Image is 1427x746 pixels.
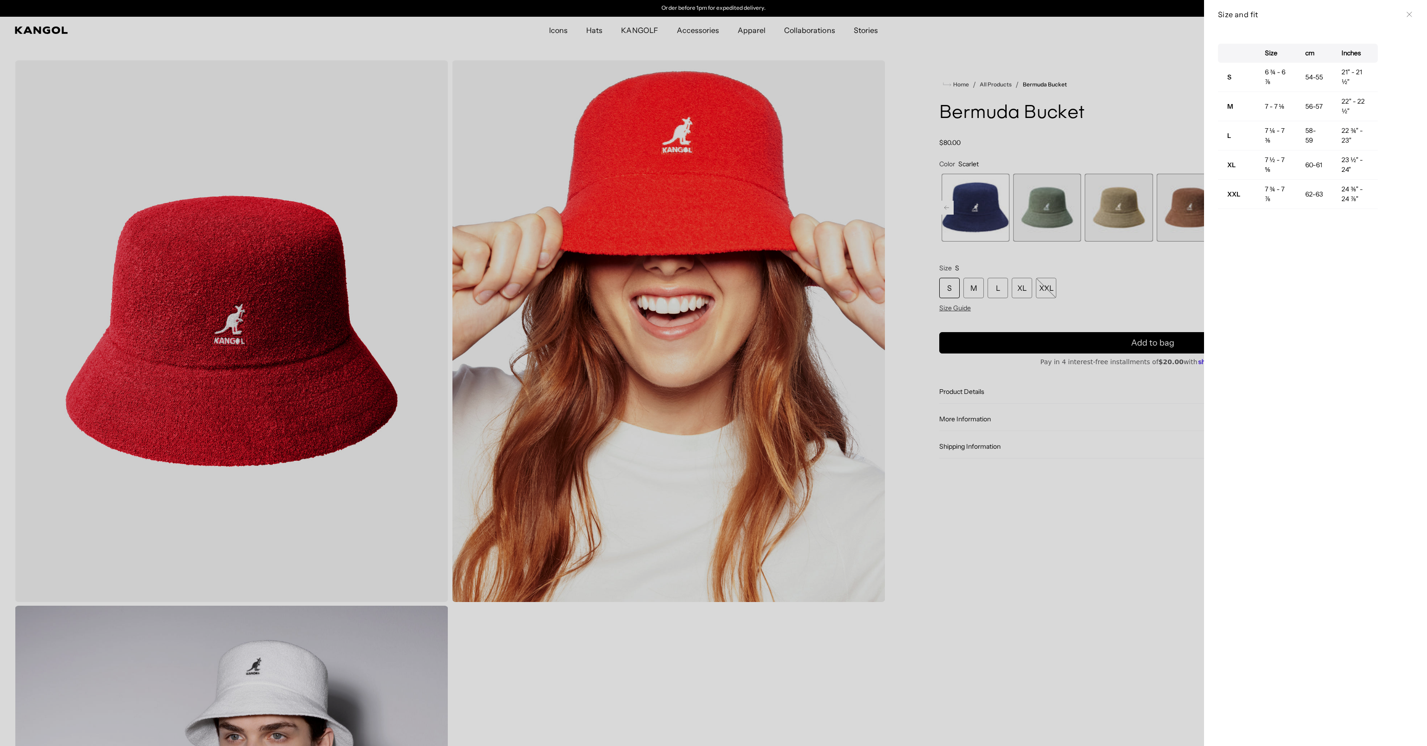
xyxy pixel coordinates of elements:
td: 62-63 [1296,180,1333,209]
strong: S [1227,73,1231,81]
td: 22" - 22 ½" [1332,92,1378,121]
strong: XXL [1227,190,1240,198]
th: Size [1256,44,1296,63]
td: 6 ¾ - 6 ⅞ [1256,63,1296,92]
td: 60-61 [1296,151,1333,180]
td: 24 ⅜" - 24 ⅞" [1332,180,1378,209]
strong: M [1227,102,1233,111]
td: 7 ¼ - 7 ⅜ [1256,121,1296,151]
td: 7 - 7 ⅛ [1256,92,1296,121]
td: 22 ¾" - 23" [1332,121,1378,151]
th: cm [1296,44,1333,63]
td: 54-55 [1296,63,1333,92]
td: 58-59 [1296,121,1333,151]
strong: XL [1227,161,1236,169]
td: 7 ¾ - 7 ⅞ [1256,180,1296,209]
strong: L [1227,131,1231,140]
th: Inches [1332,44,1378,63]
h3: Size and fit [1218,9,1402,20]
td: 23 ½" - 24" [1332,151,1378,180]
td: 7 ½ - 7 ⅝ [1256,151,1296,180]
td: 56-57 [1296,92,1333,121]
td: 21" - 21 ½" [1332,63,1378,92]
